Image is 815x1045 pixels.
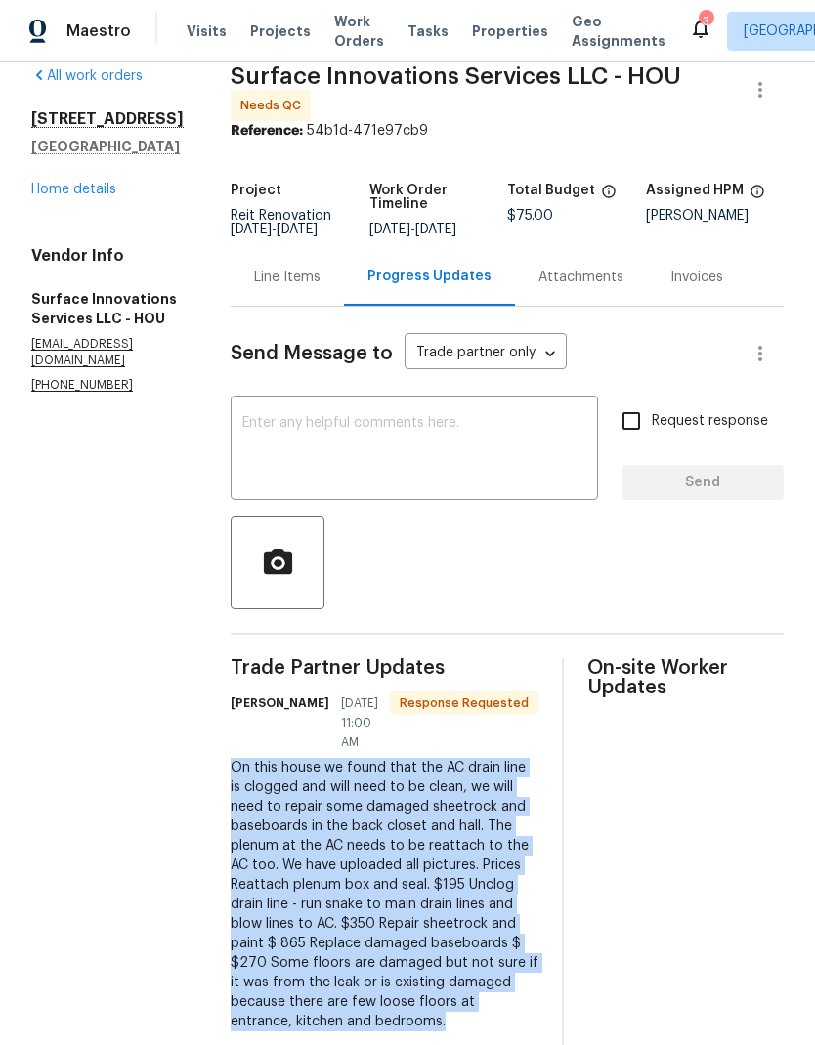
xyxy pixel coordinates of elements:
h4: Vendor Info [31,246,184,266]
span: The hpm assigned to this work order. [750,184,765,209]
span: Maestro [66,21,131,41]
span: [DATE] [415,223,456,236]
span: - [231,223,318,236]
span: The total cost of line items that have been proposed by Opendoor. This sum includes line items th... [601,184,617,209]
span: [DATE] [277,223,318,236]
h5: Project [231,184,281,197]
span: [DATE] 11:00 AM [341,693,378,752]
span: Needs QC [240,96,309,115]
h5: Surface Innovations Services LLC - HOU [31,289,184,328]
span: $75.00 [507,209,553,223]
div: Trade partner only [405,338,567,370]
h5: Assigned HPM [646,184,744,197]
a: Home details [31,183,116,196]
h5: Work Order Timeline [369,184,508,211]
span: Properties [472,21,548,41]
span: [DATE] [369,223,410,236]
span: Projects [250,21,311,41]
div: 54b1d-471e97cb9 [231,121,784,141]
div: Line Items [254,268,321,287]
div: Progress Updates [367,267,492,286]
span: Response Requested [392,693,536,713]
a: All work orders [31,69,143,83]
h6: [PERSON_NAME] [231,693,329,713]
div: [PERSON_NAME] [646,209,785,223]
span: Trade Partner Updates [231,658,538,678]
span: - [369,223,456,236]
span: Surface Innovations Services LLC - HOU [231,64,681,88]
div: Invoices [670,268,723,287]
span: Request response [652,411,768,432]
h5: Total Budget [507,184,595,197]
span: [DATE] [231,223,272,236]
b: Reference: [231,124,303,138]
span: Send Message to [231,344,393,363]
span: Tasks [407,24,449,38]
span: Work Orders [334,12,384,51]
span: Visits [187,21,227,41]
div: 3 [699,12,712,31]
span: On-site Worker Updates [587,658,784,697]
span: Reit Renovation [231,209,331,236]
span: Geo Assignments [572,12,665,51]
div: Attachments [538,268,623,287]
div: On this house we found that the AC drain line is clogged and will need to be clean, we will need ... [231,758,538,1031]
